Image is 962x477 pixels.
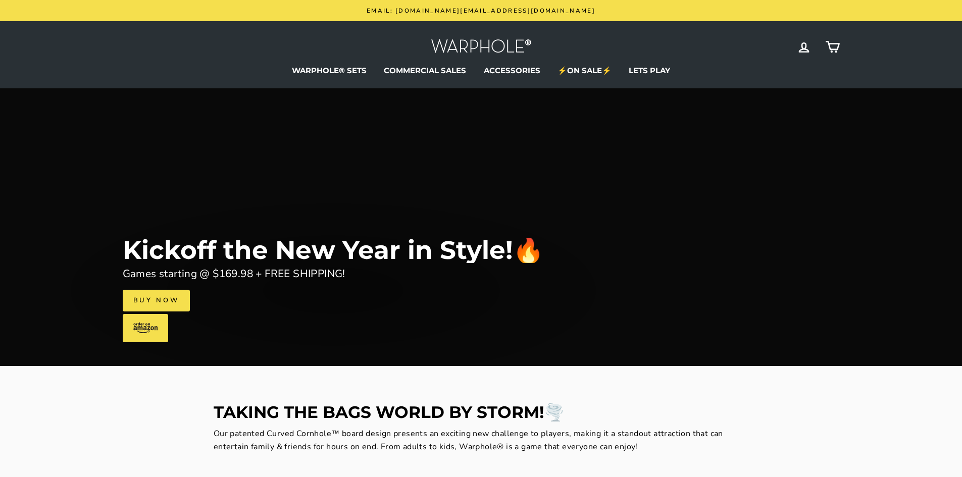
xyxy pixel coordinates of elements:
[123,238,544,263] div: Kickoff the New Year in Style!🔥
[284,63,374,78] a: WARPHOLE® SETS
[214,428,749,453] p: Our patented Curved Cornhole™ board design presents an exciting new challenge to players, making ...
[125,5,837,16] a: Email: [DOMAIN_NAME][EMAIL_ADDRESS][DOMAIN_NAME]
[123,290,190,311] a: Buy Now
[376,63,474,78] a: COMMERCIAL SALES
[476,63,548,78] a: ACCESSORIES
[133,322,158,334] img: amazon-logo.svg
[621,63,678,78] a: LETS PLAY
[431,36,532,58] img: Warphole
[123,266,345,282] div: Games starting @ $169.98 + FREE SHIPPING!
[550,63,619,78] a: ⚡ON SALE⚡
[367,7,595,15] span: Email: [DOMAIN_NAME][EMAIL_ADDRESS][DOMAIN_NAME]
[123,63,840,78] ul: Primary
[214,404,749,420] h2: TAKING THE BAGS WORLD BY STORM!🌪️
